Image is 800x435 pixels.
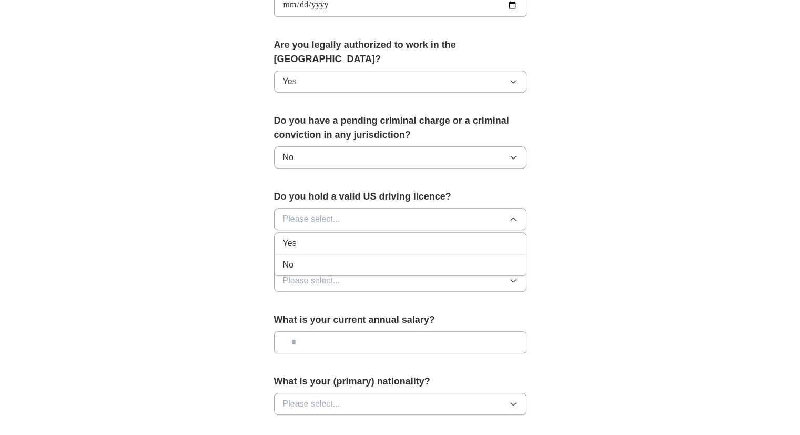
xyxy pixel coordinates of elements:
[274,393,526,415] button: Please select...
[274,146,526,169] button: No
[283,237,297,250] span: Yes
[274,71,526,93] button: Yes
[283,151,293,164] span: No
[283,259,293,271] span: No
[274,114,526,142] label: Do you have a pending criminal charge or a criminal conviction in any jurisdiction?
[274,313,526,327] label: What is your current annual salary?
[274,38,526,66] label: Are you legally authorized to work in the [GEOGRAPHIC_DATA]?
[283,274,340,287] span: Please select...
[274,190,526,204] label: Do you hold a valid US driving licence?
[274,208,526,230] button: Please select...
[274,374,526,389] label: What is your (primary) nationality?
[283,398,340,410] span: Please select...
[283,75,297,88] span: Yes
[274,270,526,292] button: Please select...
[283,213,340,225] span: Please select...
